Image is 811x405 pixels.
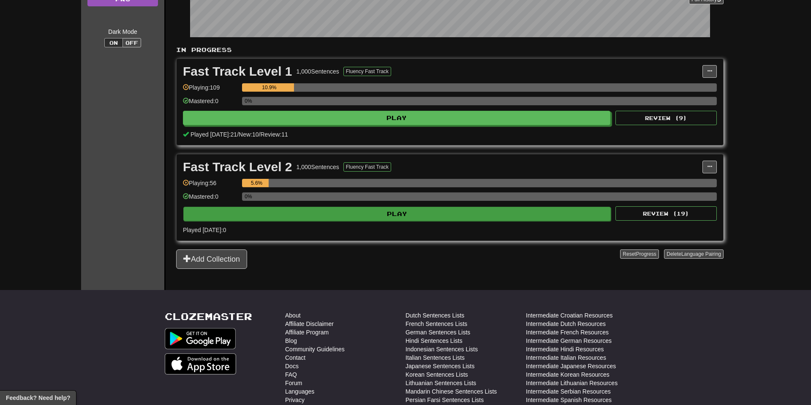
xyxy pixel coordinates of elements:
button: ResetProgress [620,249,659,259]
span: Review: 11 [260,131,288,138]
a: Languages [285,387,314,396]
a: Blog [285,337,297,345]
div: 1,000 Sentences [297,67,339,76]
a: Korean Sentences Lists [405,370,468,379]
button: On [104,38,123,47]
div: Dark Mode [87,27,158,36]
a: Affiliate Disclaimer [285,320,334,328]
a: FAQ [285,370,297,379]
a: Community Guidelines [285,345,345,353]
a: Clozemaster [165,311,252,322]
span: Progress [636,251,656,257]
button: Off [122,38,141,47]
button: Review (19) [615,206,717,221]
button: Fluency Fast Track [343,162,391,172]
a: Intermediate Serbian Resources [526,387,611,396]
a: Indonesian Sentences Lists [405,345,478,353]
span: Open feedback widget [6,394,70,402]
span: New: 10 [239,131,259,138]
span: Language Pairing [681,251,721,257]
div: 1,000 Sentences [297,163,339,171]
a: Intermediate Italian Resources [526,353,606,362]
div: 10.9% [245,83,294,92]
button: Play [183,207,611,221]
a: Intermediate Hindi Resources [526,345,604,353]
a: Japanese Sentences Lists [405,362,474,370]
a: Intermediate French Resources [526,328,609,337]
a: Persian Farsi Sentences Lists [405,396,484,404]
div: Mastered: 0 [183,97,238,111]
a: Intermediate German Resources [526,337,612,345]
a: Intermediate Croatian Resources [526,311,612,320]
button: Add Collection [176,249,247,269]
div: 5.6% [245,179,269,187]
div: Fast Track Level 2 [183,161,292,173]
a: French Sentences Lists [405,320,467,328]
button: Play [183,111,610,125]
a: Hindi Sentences Lists [405,337,463,345]
a: Italian Sentences Lists [405,353,465,362]
a: About [285,311,301,320]
span: Played [DATE]: 21 [191,131,237,138]
a: Lithuanian Sentences Lists [405,379,476,387]
a: Intermediate Lithuanian Resources [526,379,618,387]
a: Forum [285,379,302,387]
a: German Sentences Lists [405,328,470,337]
span: / [259,131,261,138]
a: Contact [285,353,305,362]
a: Intermediate Dutch Resources [526,320,606,328]
a: Intermediate Japanese Resources [526,362,616,370]
div: Fast Track Level 1 [183,65,292,78]
button: DeleteLanguage Pairing [664,249,724,259]
a: Intermediate Spanish Resources [526,396,612,404]
a: Privacy [285,396,305,404]
div: Playing: 56 [183,179,238,193]
span: / [237,131,239,138]
p: In Progress [176,46,724,54]
a: Mandarin Chinese Sentences Lists [405,387,497,396]
img: Get it on App Store [165,353,236,375]
a: Intermediate Korean Resources [526,370,610,379]
a: Dutch Sentences Lists [405,311,464,320]
a: Affiliate Program [285,328,329,337]
button: Fluency Fast Track [343,67,391,76]
div: Mastered: 0 [183,192,238,206]
div: Playing: 109 [183,83,238,97]
img: Get it on Google Play [165,328,236,349]
span: Played [DATE]: 0 [183,227,226,233]
a: Docs [285,362,299,370]
button: Review (9) [615,111,717,125]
